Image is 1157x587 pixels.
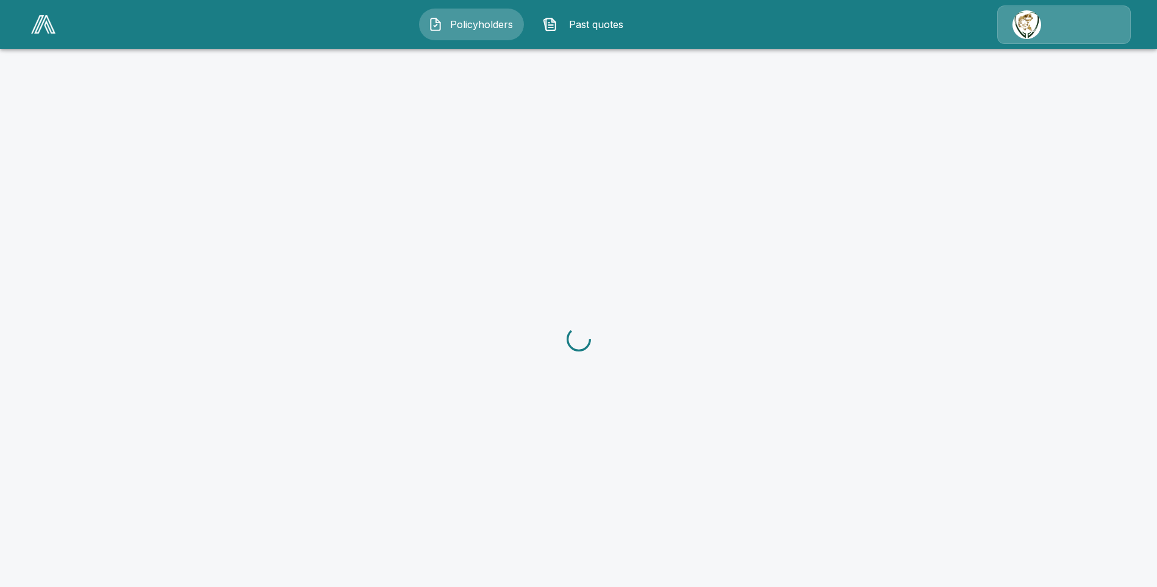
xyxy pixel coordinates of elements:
[997,5,1131,44] a: Agency Icon
[448,17,515,32] span: Policyholders
[31,15,56,34] img: AA Logo
[543,17,557,32] img: Past quotes Icon
[428,17,443,32] img: Policyholders Icon
[562,17,629,32] span: Past quotes
[534,9,639,40] button: Past quotes IconPast quotes
[1012,10,1041,39] img: Agency Icon
[419,9,524,40] button: Policyholders IconPolicyholders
